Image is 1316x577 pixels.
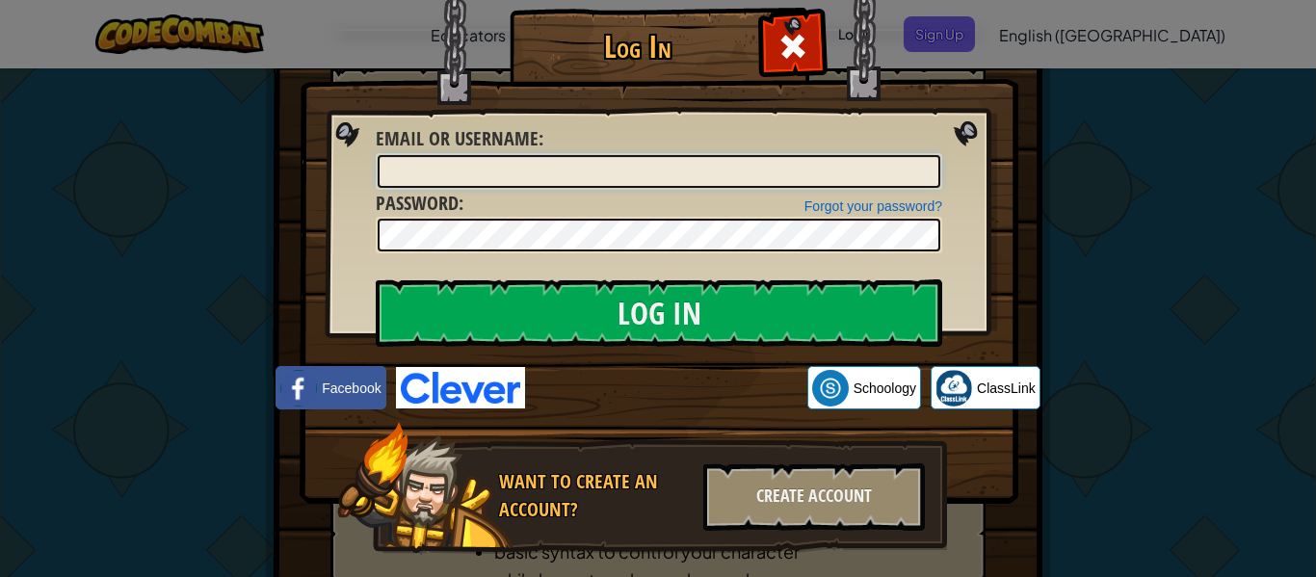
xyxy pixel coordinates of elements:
[703,463,925,531] div: Create Account
[514,30,760,64] h1: Log In
[499,468,692,523] div: Want to create an account?
[376,190,463,218] label: :
[804,198,942,214] a: Forgot your password?
[525,367,807,409] iframe: Sign in with Google Button
[376,279,942,347] input: Log In
[280,370,317,407] img: facebook_small.png
[322,379,381,398] span: Facebook
[376,190,459,216] span: Password
[376,125,539,151] span: Email or Username
[396,367,525,408] img: clever-logo-blue.png
[935,370,972,407] img: classlink-logo-small.png
[376,125,543,153] label: :
[977,379,1036,398] span: ClassLink
[854,379,916,398] span: Schoology
[812,370,849,407] img: schoology.png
